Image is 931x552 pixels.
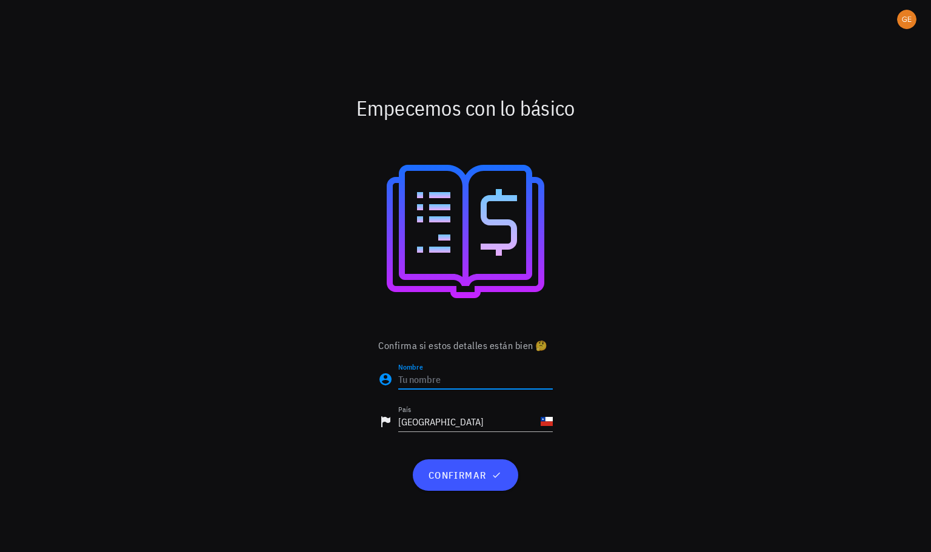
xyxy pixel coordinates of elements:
div: CL-icon [541,416,553,428]
button: confirmar [413,459,518,491]
div: avatar [897,10,916,29]
label: Nombre [398,362,423,371]
input: Tu nombre [398,370,553,389]
p: Confirma si estos detalles están bien 🤔 [378,338,553,353]
span: confirmar [427,469,503,481]
label: País [398,405,411,414]
div: Empecemos con lo básico [107,88,825,127]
